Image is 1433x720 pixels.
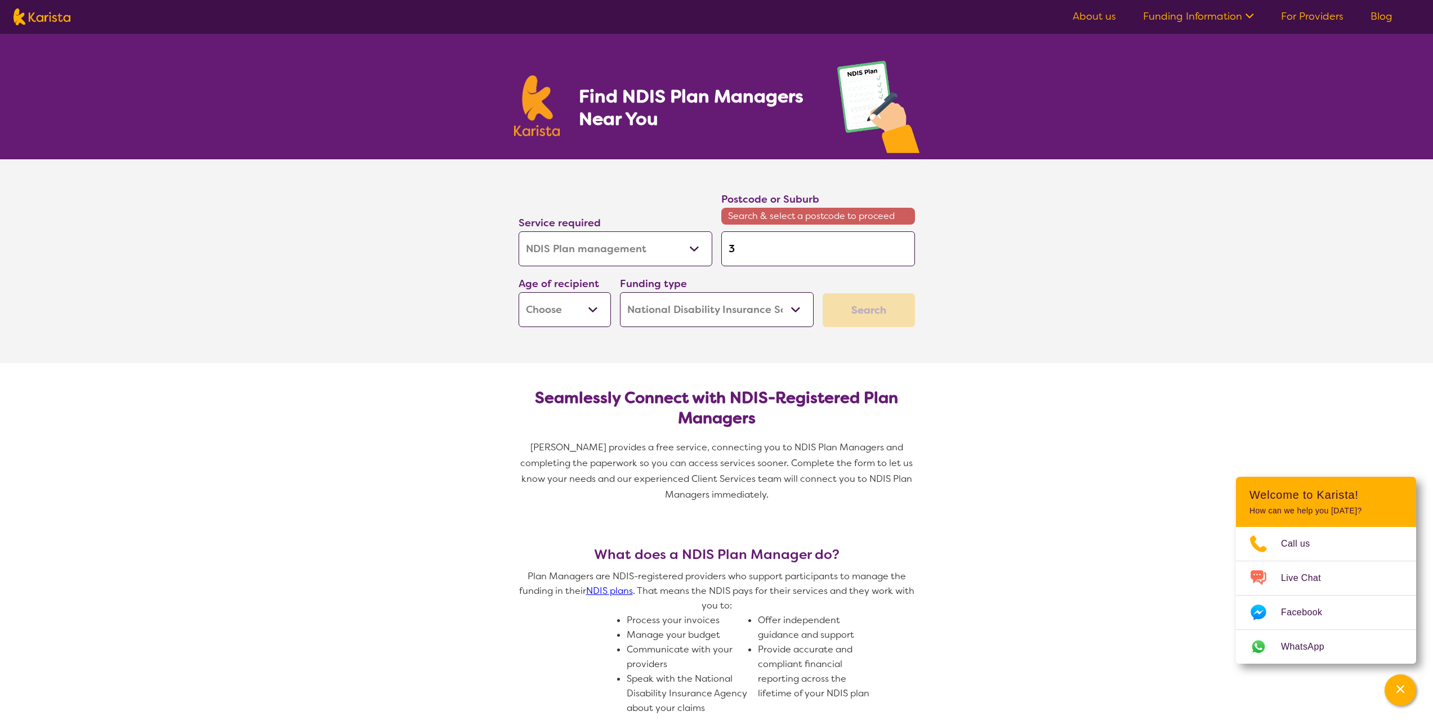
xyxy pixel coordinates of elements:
li: Speak with the National Disability Insurance Agency about your claims [627,672,749,715]
img: Karista logo [14,8,70,25]
label: Funding type [620,277,687,290]
li: Communicate with your providers [627,642,749,672]
li: Provide accurate and compliant financial reporting across the lifetime of your NDIS plan [758,642,880,701]
a: About us [1073,10,1116,23]
span: WhatsApp [1281,638,1338,655]
a: For Providers [1281,10,1343,23]
div: Channel Menu [1236,477,1416,664]
h3: What does a NDIS Plan Manager do? [514,547,919,562]
h1: Find NDIS Plan Managers Near You [579,85,814,130]
ul: Choose channel [1236,527,1416,664]
li: Process your invoices [627,613,749,628]
h2: Welcome to Karista! [1249,488,1403,502]
label: Postcode or Suburb [721,193,819,206]
span: [PERSON_NAME] provides a free service, connecting you to NDIS Plan Managers and completing the pa... [520,441,915,500]
img: plan-management [837,61,919,159]
p: How can we help you [DATE]? [1249,506,1403,516]
h2: Seamlessly Connect with NDIS-Registered Plan Managers [528,388,906,428]
label: Service required [519,216,601,230]
span: Facebook [1281,604,1336,621]
a: Web link opens in a new tab. [1236,630,1416,664]
img: Karista logo [514,75,560,136]
label: Age of recipient [519,277,599,290]
button: Channel Menu [1385,674,1416,706]
a: NDIS plans [586,585,633,597]
li: Offer independent guidance and support [758,613,880,642]
input: Type [721,231,915,266]
span: Live Chat [1281,570,1334,587]
a: Funding Information [1143,10,1254,23]
li: Manage your budget [627,628,749,642]
p: Plan Managers are NDIS-registered providers who support participants to manage the funding in the... [514,569,919,613]
span: Call us [1281,535,1324,552]
a: Blog [1370,10,1392,23]
span: Search & select a postcode to proceed [721,208,915,225]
